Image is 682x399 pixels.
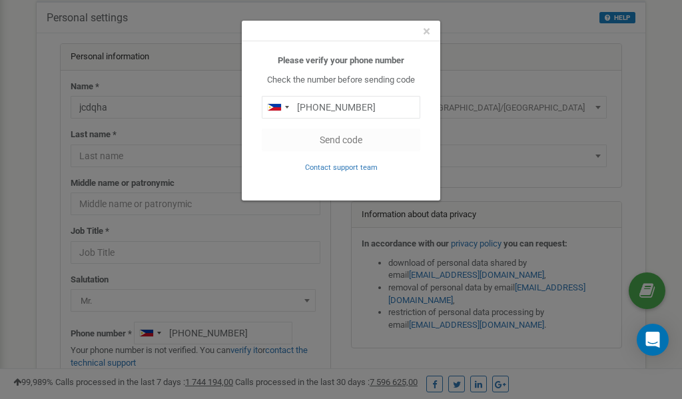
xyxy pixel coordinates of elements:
[262,129,420,151] button: Send code
[423,25,430,39] button: Close
[423,23,430,39] span: ×
[262,97,293,118] div: Telephone country code
[278,55,404,65] b: Please verify your phone number
[637,324,669,356] div: Open Intercom Messenger
[262,96,420,119] input: 0905 123 4567
[262,74,420,87] p: Check the number before sending code
[305,163,378,172] small: Contact support team
[305,162,378,172] a: Contact support team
